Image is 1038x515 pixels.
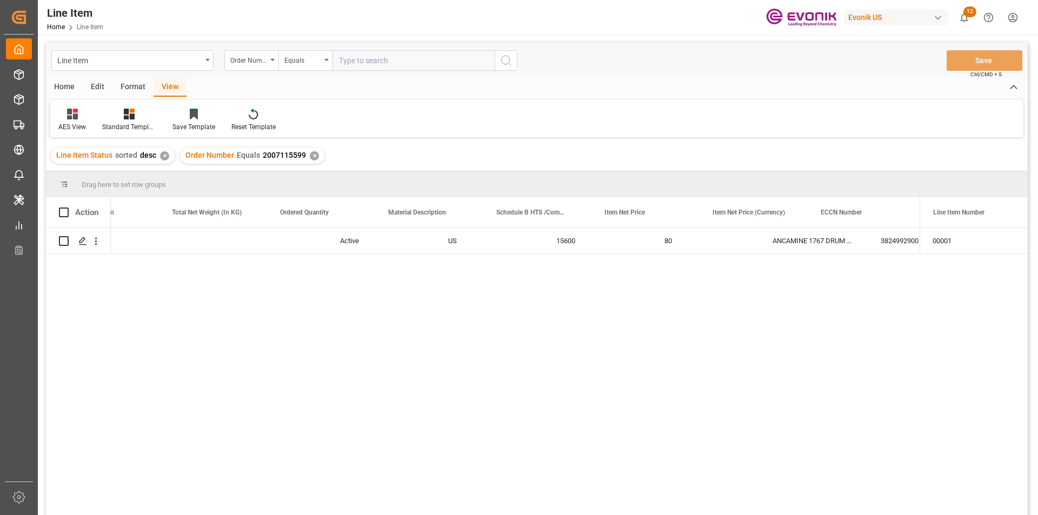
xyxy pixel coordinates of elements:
span: Ordered Quantity [280,209,329,216]
div: 3824992900 [868,228,976,253]
span: Item Net Price [604,209,645,216]
div: Line Item [57,53,202,66]
span: ECCN Number [821,209,862,216]
div: ANCAMINE 1767 DRUM 195KG [760,228,868,253]
div: Evonik US [844,10,948,25]
div: Edit [83,78,112,97]
button: Save [947,50,1022,71]
button: Evonik US [844,7,952,28]
span: Equals [237,151,260,159]
span: 2007115599 [263,151,306,159]
div: Active [340,229,422,253]
div: Format [112,78,154,97]
div: Standard Templates [102,122,156,132]
span: Total Net Weight (In KG) [172,209,242,216]
span: Material Description [388,209,446,216]
div: 15600 [543,228,651,253]
button: show 12 new notifications [952,5,976,30]
span: Ctrl/CMD + S [970,70,1002,78]
span: Schedule B HTS /Commodity Code (HS Code) [496,209,569,216]
img: Evonik-brand-mark-Deep-Purple-RGB.jpeg_1700498283.jpeg [766,8,836,27]
button: Help Center [976,5,1001,30]
button: search button [495,50,517,71]
span: Drag here to set row groups [82,180,166,189]
div: Press SPACE to select this row. [920,228,1028,254]
button: open menu [224,50,278,71]
div: ✕ [310,151,319,160]
a: Home [47,23,65,31]
span: sorted [115,151,137,159]
span: desc [140,151,156,159]
span: Line Item Number [933,209,984,216]
div: Save Template [172,122,215,132]
button: open menu [278,50,332,71]
div: Equals [284,53,321,65]
div: ✕ [160,151,169,160]
div: Reset Template [231,122,276,132]
span: Order Number [185,151,234,159]
input: Type to search [332,50,495,71]
button: open menu [51,50,214,71]
span: Item Net Price (Currency) [713,209,785,216]
div: Action [75,208,98,217]
span: Line Item Status [56,151,112,159]
div: AES View [58,122,86,132]
div: Line Item [47,5,103,21]
div: Press SPACE to select this row. [46,228,111,254]
div: 80 [651,228,760,253]
span: 12 [963,6,976,17]
div: 00001 [920,228,1028,253]
div: Home [46,78,83,97]
div: View [154,78,187,97]
div: Order Number [230,53,267,65]
div: US [435,228,543,253]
